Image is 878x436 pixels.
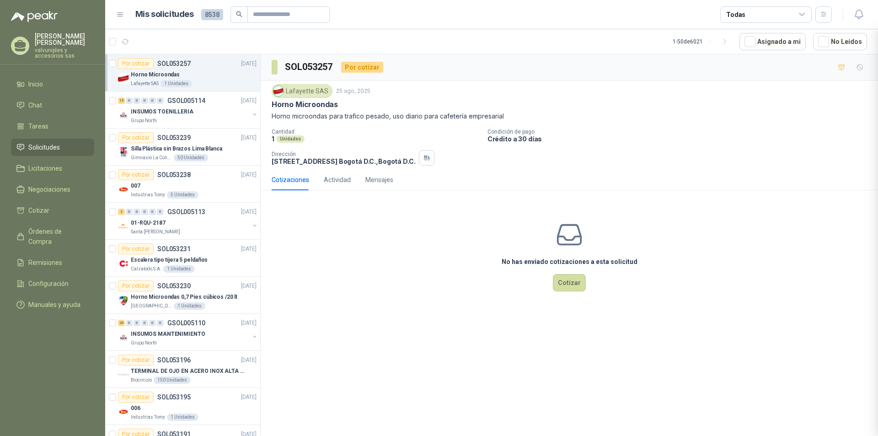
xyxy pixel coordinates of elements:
a: Tareas [11,118,94,135]
a: Remisiones [11,254,94,271]
span: Órdenes de Compra [28,226,86,247]
a: Inicio [11,75,94,93]
a: Cotizar [11,202,94,219]
span: search [236,11,242,17]
a: Negociaciones [11,181,94,198]
span: Inicio [28,79,43,89]
span: Chat [28,100,42,110]
div: Todas [726,10,745,20]
span: 8538 [201,9,223,20]
a: Chat [11,97,94,114]
span: Cotizar [28,205,49,215]
span: Tareas [28,121,48,131]
h1: Mis solicitudes [135,8,194,21]
span: Licitaciones [28,163,62,173]
a: Licitaciones [11,160,94,177]
a: Manuales y ayuda [11,296,94,313]
span: Remisiones [28,258,62,268]
img: Logo peakr [11,11,58,22]
span: Manuales y ayuda [28,300,80,310]
p: valvuniples y accesorios sas [35,48,94,59]
a: Órdenes de Compra [11,223,94,250]
span: Solicitudes [28,142,60,152]
p: [PERSON_NAME] [PERSON_NAME] [35,33,94,46]
span: Configuración [28,279,69,289]
a: Solicitudes [11,139,94,156]
span: Negociaciones [28,184,70,194]
a: Configuración [11,275,94,292]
